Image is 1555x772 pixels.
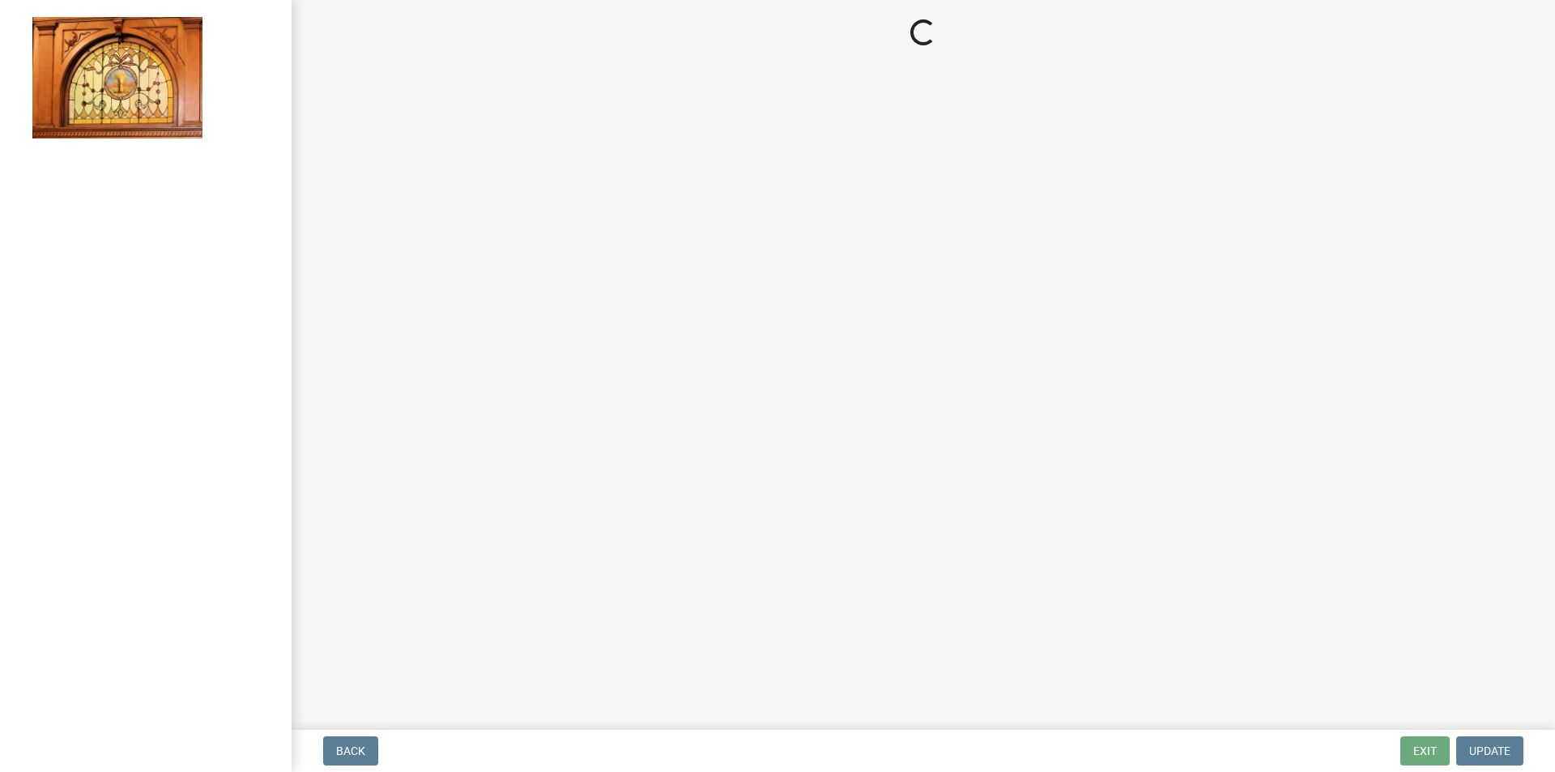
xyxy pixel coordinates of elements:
button: Update [1456,736,1523,766]
span: Back [336,744,365,757]
button: Back [323,736,378,766]
img: Jasper County, Indiana [32,17,202,139]
span: Update [1469,744,1510,757]
button: Exit [1400,736,1450,766]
